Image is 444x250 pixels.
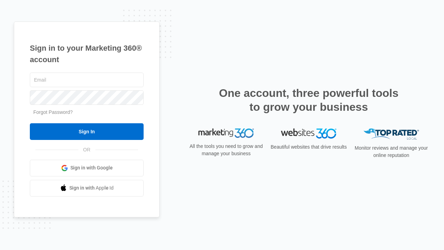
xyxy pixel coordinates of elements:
[270,143,348,151] p: Beautiful websites that drive results
[33,109,73,115] a: Forgot Password?
[281,128,336,139] img: Websites 360
[30,160,144,176] a: Sign in with Google
[352,144,430,159] p: Monitor reviews and manage your online reputation
[30,123,144,140] input: Sign In
[187,143,265,157] p: All the tools you need to grow and manage your business
[364,128,419,140] img: Top Rated Local
[198,128,254,138] img: Marketing 360
[70,164,113,172] span: Sign in with Google
[69,184,114,192] span: Sign in with Apple Id
[30,73,144,87] input: Email
[217,86,401,114] h2: One account, three powerful tools to grow your business
[30,42,144,65] h1: Sign in to your Marketing 360® account
[30,180,144,197] a: Sign in with Apple Id
[78,146,95,153] span: OR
